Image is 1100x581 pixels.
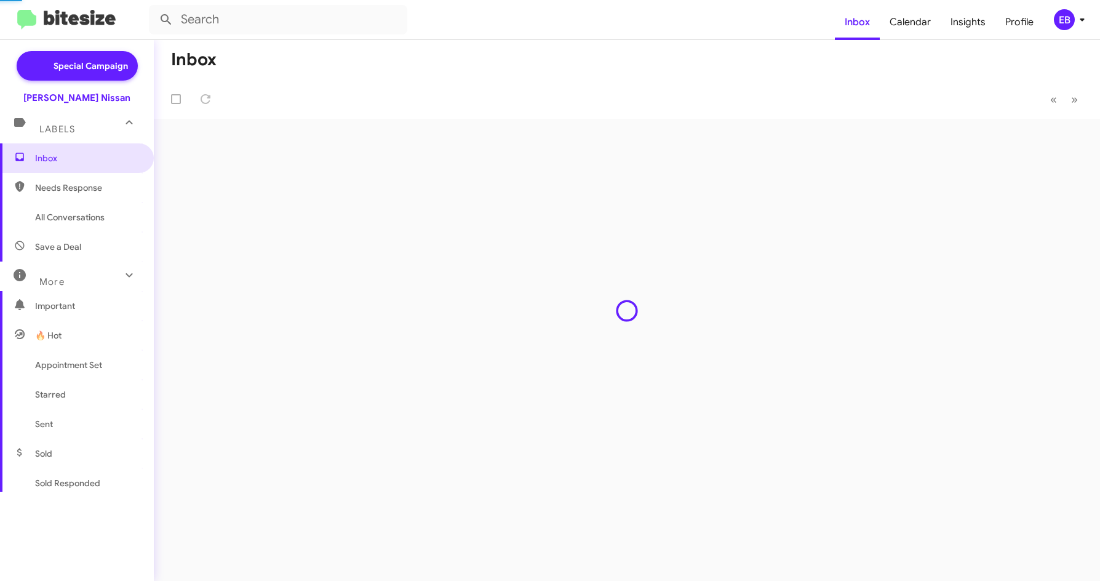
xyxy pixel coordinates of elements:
[23,92,130,104] div: [PERSON_NAME] Nissan
[1043,87,1085,112] nav: Page navigation example
[35,447,52,460] span: Sold
[35,211,105,223] span: All Conversations
[35,329,62,342] span: 🔥 Hot
[1071,92,1078,107] span: »
[995,4,1043,40] a: Profile
[1043,9,1086,30] button: EB
[1043,87,1064,112] button: Previous
[941,4,995,40] a: Insights
[35,300,140,312] span: Important
[17,51,138,81] a: Special Campaign
[1050,92,1057,107] span: «
[35,241,81,253] span: Save a Deal
[1064,87,1085,112] button: Next
[880,4,941,40] a: Calendar
[35,152,140,164] span: Inbox
[35,182,140,194] span: Needs Response
[35,388,66,401] span: Starred
[35,477,100,489] span: Sold Responded
[171,50,217,70] h1: Inbox
[149,5,407,34] input: Search
[35,359,102,371] span: Appointment Set
[1054,9,1075,30] div: EB
[39,276,65,287] span: More
[39,124,75,135] span: Labels
[35,418,53,430] span: Sent
[835,4,880,40] a: Inbox
[54,60,128,72] span: Special Campaign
